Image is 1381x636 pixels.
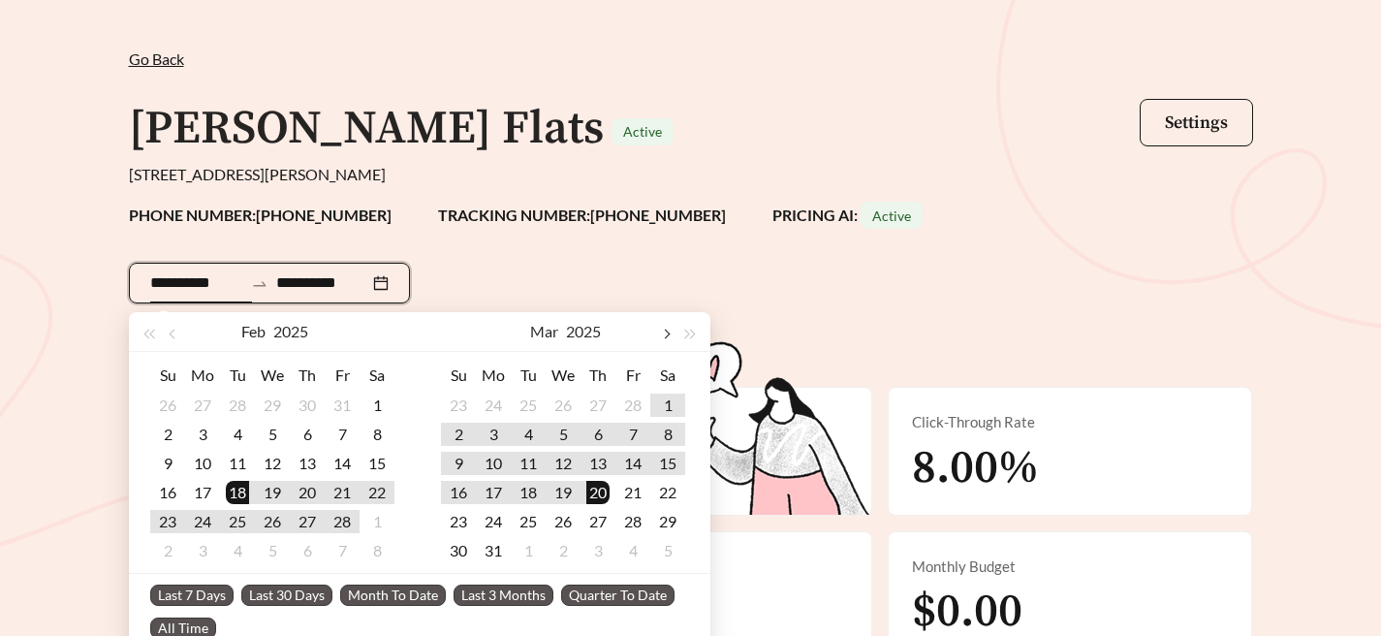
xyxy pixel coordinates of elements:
span: Settings [1165,111,1228,134]
div: 16 [156,481,179,504]
td: 2025-03-26 [546,507,581,536]
span: 8.00% [912,439,1039,497]
div: 23 [447,510,470,533]
td: 2025-03-13 [581,449,615,478]
div: 8 [365,423,389,446]
div: 1 [365,394,389,417]
td: 2025-03-27 [581,507,615,536]
div: 13 [296,452,319,475]
div: 9 [447,452,470,475]
div: 22 [365,481,389,504]
div: 3 [482,423,505,446]
div: 31 [330,394,354,417]
td: 2025-02-22 [360,478,394,507]
td: 2025-02-07 [325,420,360,449]
div: 2 [156,539,179,562]
div: 27 [296,510,319,533]
td: 2025-03-05 [546,420,581,449]
td: 2025-03-14 [615,449,650,478]
th: Tu [511,360,546,391]
td: 2025-01-26 [150,391,185,420]
button: Settings [1140,99,1253,146]
td: 2025-01-31 [325,391,360,420]
td: 2025-03-06 [290,536,325,565]
div: 5 [656,539,679,562]
td: 2025-03-08 [650,420,685,449]
td: 2025-02-26 [255,507,290,536]
div: 7 [621,423,644,446]
div: 26 [261,510,284,533]
div: 12 [551,452,575,475]
div: 27 [586,510,610,533]
th: Th [581,360,615,391]
div: 17 [482,481,505,504]
div: 26 [551,394,575,417]
div: 3 [586,539,610,562]
div: 31 [482,539,505,562]
div: 8 [365,539,389,562]
td: 2025-02-18 [220,478,255,507]
td: 2025-02-24 [476,391,511,420]
span: Active [872,207,911,224]
td: 2025-02-28 [325,507,360,536]
td: 2025-03-03 [476,420,511,449]
div: 15 [656,452,679,475]
td: 2025-03-04 [220,536,255,565]
div: 28 [226,394,249,417]
span: Last 30 Days [241,585,332,606]
span: to [251,274,268,292]
div: 14 [621,452,644,475]
div: 5 [261,423,284,446]
div: 26 [156,394,179,417]
td: 2025-01-28 [220,391,255,420]
th: Su [150,360,185,391]
td: 2025-03-06 [581,420,615,449]
td: 2025-03-02 [150,536,185,565]
div: 17 [191,481,214,504]
td: 2025-02-13 [290,449,325,478]
td: 2025-02-28 [615,391,650,420]
td: 2025-02-25 [511,391,546,420]
div: 30 [447,539,470,562]
div: 1 [365,510,389,533]
div: 21 [330,481,354,504]
td: 2025-03-28 [615,507,650,536]
div: 11 [226,452,249,475]
div: 21 [621,481,644,504]
button: 2025 [273,312,308,351]
td: 2025-04-01 [511,536,546,565]
div: 13 [586,452,610,475]
div: 10 [482,452,505,475]
td: 2025-03-15 [650,449,685,478]
td: 2025-03-01 [650,391,685,420]
td: 2025-03-10 [476,449,511,478]
td: 2025-02-03 [185,420,220,449]
td: 2025-03-07 [615,420,650,449]
div: 27 [191,394,214,417]
div: 18 [226,481,249,504]
button: Feb [241,312,266,351]
div: 22 [656,481,679,504]
td: 2025-02-25 [220,507,255,536]
td: 2025-01-30 [290,391,325,420]
td: 2025-03-12 [546,449,581,478]
td: 2025-03-08 [360,536,394,565]
td: 2025-03-17 [476,478,511,507]
strong: TRACKING NUMBER: [PHONE_NUMBER] [438,206,726,224]
strong: PRICING AI: [772,206,923,224]
td: 2025-02-14 [325,449,360,478]
th: Fr [615,360,650,391]
div: 20 [586,481,610,504]
span: Active [623,123,662,140]
td: 2025-04-02 [546,536,581,565]
div: 23 [447,394,470,417]
td: 2025-02-04 [220,420,255,449]
th: Mo [185,360,220,391]
div: 25 [517,510,540,533]
div: 29 [656,510,679,533]
div: 28 [330,510,354,533]
h1: [PERSON_NAME] Flats [129,100,604,158]
td: 2025-03-29 [650,507,685,536]
div: 7 [330,423,354,446]
span: Month To Date [340,585,446,606]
